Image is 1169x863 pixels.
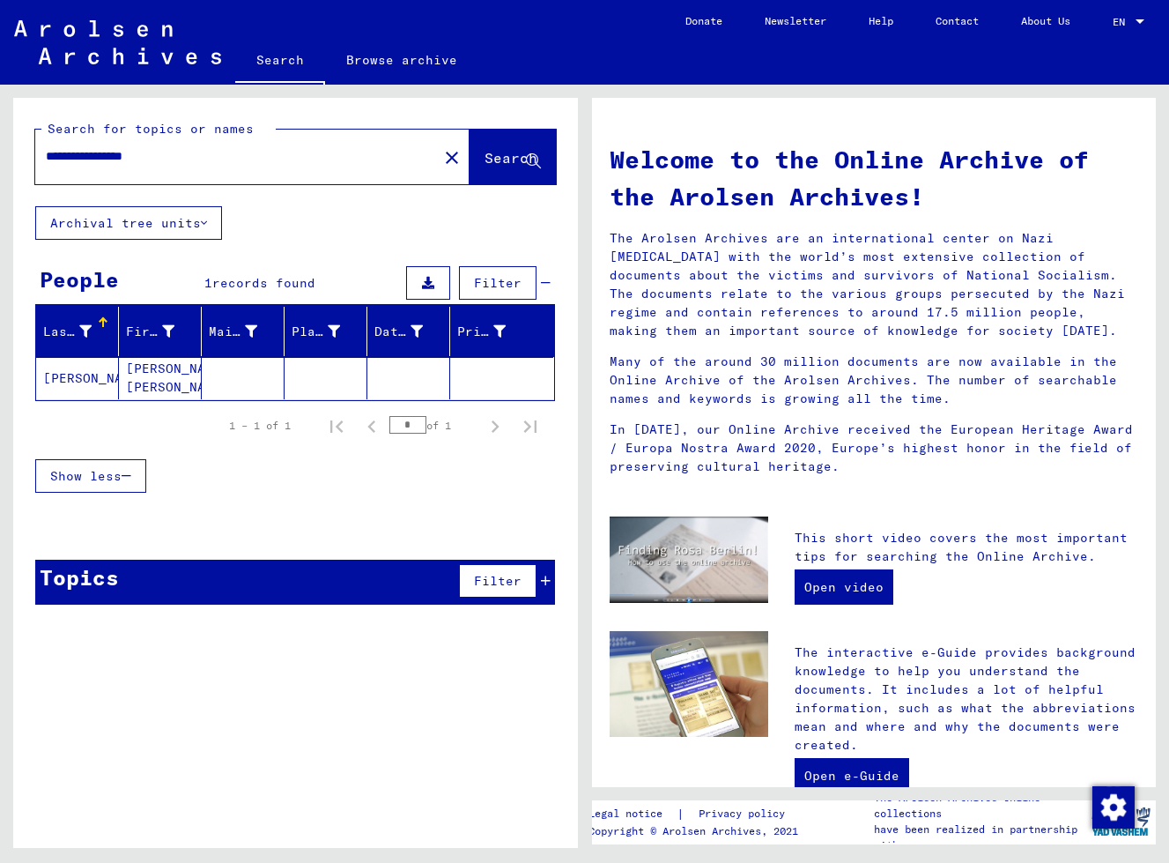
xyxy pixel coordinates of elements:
div: of 1 [389,417,477,434]
img: Arolsen_neg.svg [14,20,221,64]
div: Topics [40,562,119,593]
mat-label: Search for topics or names [48,121,254,137]
p: In [DATE], our Online Archive received the European Heritage Award / Europa Nostra Award 2020, Eu... [610,420,1139,476]
a: Privacy policy [684,805,806,823]
p: The Arolsen Archives are an international center on Nazi [MEDICAL_DATA] with the world’s most ext... [610,229,1139,340]
div: First Name [126,323,174,341]
p: The Arolsen Archives online collections [874,790,1085,822]
mat-header-cell: Last Name [36,307,119,356]
div: Last Name [43,323,92,341]
img: yv_logo.png [1088,800,1154,844]
mat-header-cell: Prisoner # [450,307,553,356]
button: Search [470,130,556,184]
a: Browse archive [325,39,478,81]
p: Many of the around 30 million documents are now available in the Online Archive of the Arolsen Ar... [610,353,1139,408]
button: First page [319,408,354,443]
div: Place of Birth [292,317,366,346]
a: Open e-Guide [795,758,909,793]
span: EN [1113,16,1132,28]
span: Show less [50,468,122,484]
a: Open video [795,569,893,605]
mat-header-cell: Date of Birth [367,307,450,356]
div: Change consent [1091,785,1134,828]
div: Last Name [43,317,118,346]
div: People [40,264,119,295]
mat-header-cell: Place of Birth [285,307,367,356]
div: | [588,805,806,823]
p: have been realized in partnership with [874,822,1085,853]
mat-header-cell: First Name [119,307,202,356]
mat-icon: close [441,147,462,168]
button: Previous page [354,408,389,443]
button: Archival tree units [35,206,222,240]
p: The interactive e-Guide provides background knowledge to help you understand the documents. It in... [795,644,1138,755]
div: First Name [126,317,201,346]
img: Change consent [1092,786,1135,829]
div: Place of Birth [292,323,340,341]
a: Search [235,39,325,85]
mat-header-cell: Maiden Name [202,307,285,356]
button: Last page [513,408,548,443]
img: video.jpg [610,517,768,603]
button: Filter [459,266,536,300]
button: Next page [477,408,513,443]
p: Copyright © Arolsen Archives, 2021 [588,823,806,839]
button: Filter [459,564,536,598]
span: Filter [474,573,522,589]
h1: Welcome to the Online Archive of the Arolsen Archives! [610,141,1139,215]
div: Prisoner # [457,323,506,341]
img: eguide.jpg [610,631,768,737]
div: Maiden Name [209,317,284,346]
span: 1 [204,275,212,291]
div: Prisoner # [457,317,532,346]
p: This short video covers the most important tips for searching the Online Archive. [795,529,1138,566]
button: Show less [35,459,146,493]
div: 1 – 1 of 1 [229,418,291,434]
mat-cell: [PERSON_NAME] [PERSON_NAME] [119,357,202,399]
div: Date of Birth [374,317,449,346]
span: records found [212,275,315,291]
div: Date of Birth [374,323,423,341]
span: Search [485,149,537,167]
a: Legal notice [588,805,677,823]
button: Clear [434,139,470,175]
span: Filter [474,275,522,291]
div: Maiden Name [209,323,257,341]
mat-cell: [PERSON_NAME] [36,357,119,399]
